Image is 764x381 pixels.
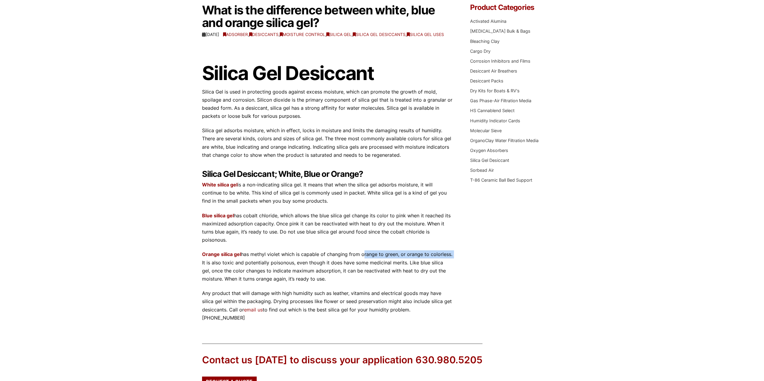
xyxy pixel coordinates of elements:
a: Silica Gel Desiccants [353,32,406,37]
a: Desiccant Air Breathers [470,68,517,73]
p: Silica gel adsorbs moisture, which in effect, locks in moisture and limits the damaging results o... [202,127,452,159]
a: Molecular Sieve [470,128,502,133]
a: T-86 Ceramic Ball Bed Support [470,177,532,183]
a: Desiccant Packs [470,78,503,83]
span: , , , , , [223,31,444,38]
h1: Silica Gel Desiccant [202,63,452,84]
a: Blue silica gel [202,213,234,219]
h1: What is the difference between white, blue and orange silica gel? [202,4,452,29]
h4: Product Categories [470,4,562,11]
a: Dry Kits for Boats & RV's [470,88,520,93]
a: Sorbead Air [470,168,494,173]
a: Bleaching Clay [470,39,500,44]
a: Desiccants [249,32,279,37]
a: Silica Gel [326,32,352,37]
a: Oxygen Absorbers [470,148,508,153]
a: Silica Gel Desiccant [470,158,509,163]
a: Gas Phase-Air Filtration Media [470,98,531,103]
a: Cargo Dry [470,49,491,54]
a: [MEDICAL_DATA] Bulk & Bags [470,28,530,34]
a: Activated Alumina [470,19,506,24]
time: [DATE] [202,32,219,37]
a: Orange silica gel [202,251,241,257]
a: email us [244,307,263,313]
p: has methyl violet which is capable of changing from orange to green, or orange to colorless. It i... [202,250,452,283]
p: Any product that will damage with high humidity such as leather, vitamins and electrical goods ma... [202,289,452,322]
p: has cobalt chloride, which allows the blue silica gel change its color to pink when it reached it... [202,212,452,244]
a: Adsorber [223,32,248,37]
p: is a non-indicating silica gel. It means that when the silica gel adsorbs moisture, it will conti... [202,181,452,205]
a: Humidity Indicator Cards [470,118,520,123]
a: Moisture Control [280,32,325,37]
h2: Silica Gel Desiccant; White, Blue or Orange? [202,169,452,179]
a: OrganoClay Water Filtration Media [470,138,539,143]
a: White silica gel [202,182,237,188]
p: Silica Gel is used in protecting goods against excess moisture, which can promote the growth of m... [202,88,452,121]
a: Corrosion Inhibitors and Films [470,58,530,64]
div: Contact us [DATE] to discuss your application 630.980.5205 [202,353,482,367]
a: HS Cannablend Select [470,108,515,113]
a: Silica Gel Uses [407,32,444,37]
